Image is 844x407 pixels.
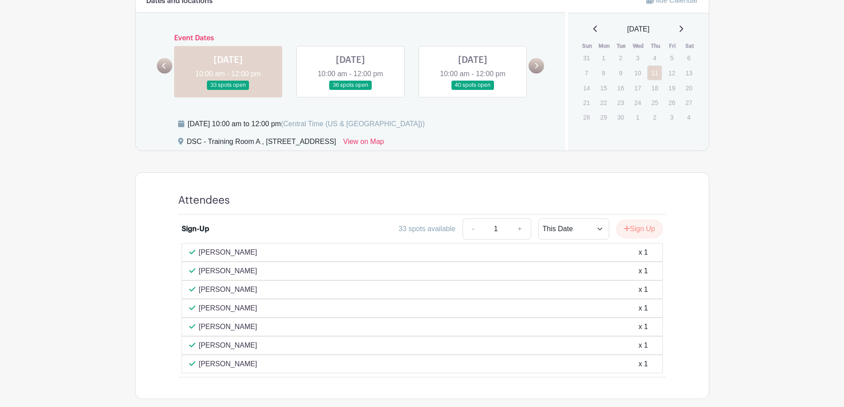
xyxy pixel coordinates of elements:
p: 1 [630,110,645,124]
th: Mon [596,42,613,50]
button: Sign Up [616,220,663,238]
span: (Central Time (US & [GEOGRAPHIC_DATA])) [281,120,425,128]
div: x 1 [638,266,648,276]
p: 1 [596,51,611,65]
p: 8 [596,66,611,80]
p: 15 [596,81,611,95]
p: 21 [579,96,594,109]
th: Thu [647,42,664,50]
p: 19 [665,81,679,95]
p: 29 [596,110,611,124]
p: [PERSON_NAME] [199,340,257,351]
p: [PERSON_NAME] [199,284,257,295]
p: 3 [665,110,679,124]
p: 9 [613,66,628,80]
a: + [509,218,531,240]
p: 25 [647,96,662,109]
p: [PERSON_NAME] [199,359,257,369]
h6: Event Dates [172,34,529,43]
a: 11 [647,66,662,80]
p: 3 [630,51,645,65]
p: 13 [681,66,696,80]
p: [PERSON_NAME] [199,303,257,314]
p: 5 [665,51,679,65]
p: 22 [596,96,611,109]
p: 20 [681,81,696,95]
p: [PERSON_NAME] [199,247,257,258]
th: Wed [630,42,647,50]
th: Tue [613,42,630,50]
div: DSC - Training Room A , [STREET_ADDRESS] [187,136,336,151]
p: 10 [630,66,645,80]
p: 24 [630,96,645,109]
p: 27 [681,96,696,109]
p: [PERSON_NAME] [199,322,257,332]
p: [PERSON_NAME] [199,266,257,276]
p: 16 [613,81,628,95]
th: Sun [579,42,596,50]
div: x 1 [638,359,648,369]
p: 12 [665,66,679,80]
p: 4 [681,110,696,124]
p: 28 [579,110,594,124]
h4: Attendees [178,194,230,207]
p: 31 [579,51,594,65]
p: 2 [647,110,662,124]
p: 6 [681,51,696,65]
p: 4 [647,51,662,65]
th: Sat [681,42,698,50]
p: 14 [579,81,594,95]
a: View on Map [343,136,384,151]
p: 18 [647,81,662,95]
div: 33 spots available [399,224,455,234]
p: 2 [613,51,628,65]
span: [DATE] [627,24,650,35]
div: x 1 [638,322,648,332]
p: 26 [665,96,679,109]
div: x 1 [638,247,648,258]
a: - [463,218,483,240]
p: 17 [630,81,645,95]
div: [DATE] 10:00 am to 12:00 pm [188,119,425,129]
div: x 1 [638,303,648,314]
div: x 1 [638,284,648,295]
div: x 1 [638,340,648,351]
p: 30 [613,110,628,124]
th: Fri [664,42,681,50]
p: 23 [613,96,628,109]
p: 7 [579,66,594,80]
div: Sign-Up [182,224,209,234]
